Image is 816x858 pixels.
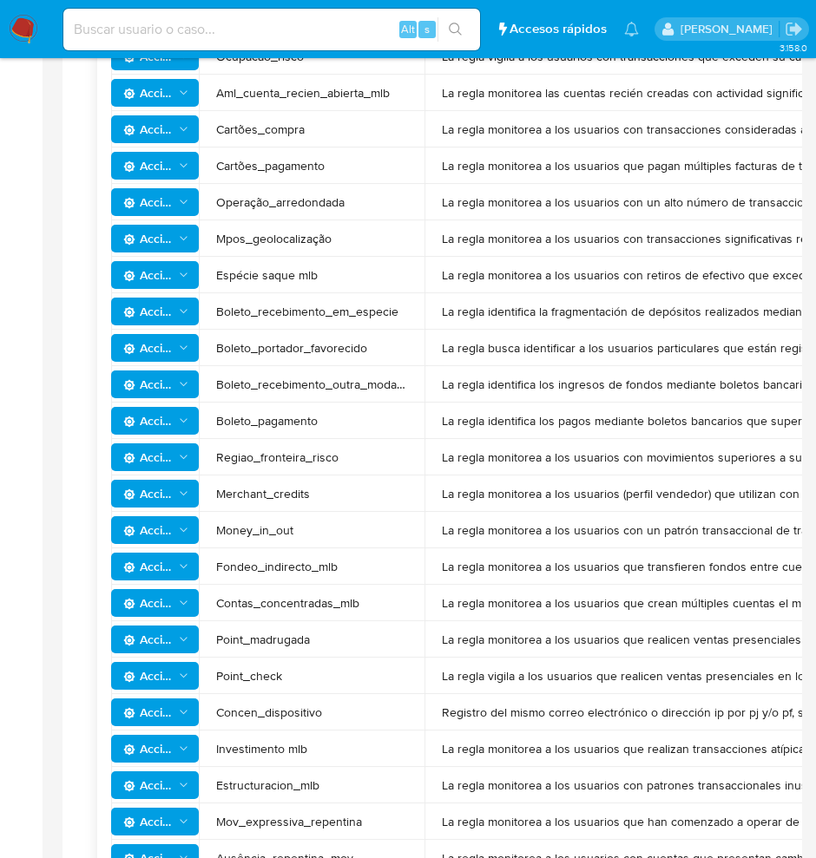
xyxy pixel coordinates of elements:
[785,20,803,38] a: Salir
[681,21,779,37] p: santiago.sgreco@mercadolibre.com
[780,41,807,55] span: 3.158.0
[63,18,480,41] input: Buscar usuario o caso...
[424,21,430,37] span: s
[438,17,473,42] button: search-icon
[510,20,607,38] span: Accesos rápidos
[401,21,415,37] span: Alt
[624,22,639,36] a: Notificaciones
